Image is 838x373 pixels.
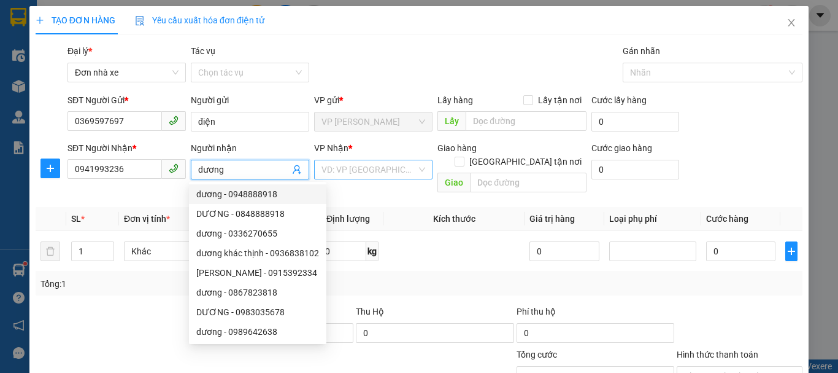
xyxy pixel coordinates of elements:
[786,246,797,256] span: plus
[706,214,748,224] span: Cước hàng
[189,322,326,342] div: dương - 0989642638
[189,224,326,243] div: dương - 0336270655
[8,12,60,63] img: logo
[591,160,679,179] input: Cước giao hàng
[36,15,115,25] span: TẠO ĐƠN HÀNG
[41,163,60,173] span: plus
[169,163,179,173] span: phone
[466,111,586,131] input: Dọc đường
[517,350,557,359] span: Tổng cước
[433,214,475,224] span: Kích thước
[437,173,470,192] span: Giao
[191,93,309,107] div: Người gửi
[517,305,674,323] div: Phí thu hộ
[196,325,319,339] div: dương - 0989642638
[677,350,758,359] label: Hình thức thanh toán
[67,93,186,107] div: SĐT Người Gửi
[135,15,264,25] span: Yêu cầu xuất hóa đơn điện tử
[71,214,81,224] span: SL
[604,207,701,231] th: Loại phụ phí
[52,90,68,99] span: tùng
[36,16,44,25] span: plus
[12,90,50,99] strong: Người gửi:
[134,42,214,51] strong: Hotline : 0889 23 23 23
[40,277,325,291] div: Tổng: 1
[470,173,586,192] input: Dọc đường
[366,241,379,261] span: kg
[135,16,145,26] img: icon
[189,263,326,283] div: Anh Dương - 0915392334
[314,143,348,153] span: VP Nhận
[437,111,466,131] span: Lấy
[189,243,326,263] div: dương khác thịnh - 0936838102
[40,241,60,261] button: delete
[591,143,652,153] label: Cước giao hàng
[196,187,319,201] div: dương - 0948888918
[196,305,319,319] div: DƯƠNG - 0983035678
[196,227,319,240] div: dương - 0336270655
[196,286,319,299] div: dương - 0867823818
[591,95,647,105] label: Cước lấy hàng
[189,302,326,322] div: DƯƠNG - 0983035678
[124,214,170,224] span: Đơn vị tính
[786,18,796,28] span: close
[785,241,798,261] button: plus
[169,116,179,125] span: phone
[189,283,326,302] div: dương - 0867823818
[189,184,326,204] div: dương - 0948888918
[356,307,384,316] span: Thu Hộ
[437,95,473,105] span: Lấy hàng
[50,71,157,84] span: Lasi House Linh Đam
[196,207,319,221] div: DƯƠNG - 0848888918
[292,165,302,175] span: user-add
[529,241,599,261] input: 0
[196,266,319,280] div: [PERSON_NAME] - 0915392334
[774,6,809,41] button: Close
[591,112,679,132] input: Cước lấy hàng
[191,46,215,56] label: Tác vụ
[120,55,148,65] span: Website
[623,46,660,56] label: Gán nhãn
[125,26,224,39] strong: PHIẾU GỬI HÀNG
[40,159,60,178] button: plus
[326,214,370,224] span: Định lượng
[533,93,586,107] span: Lấy tận nơi
[314,93,432,107] div: VP gửi
[67,46,92,56] span: Đại lý
[191,141,309,155] div: Người nhận
[196,246,319,260] div: dương khác thịnh - 0936838102
[13,71,157,84] span: VP gửi:
[189,204,326,224] div: DƯƠNG - 0848888918
[131,242,204,261] span: Khác
[75,63,179,82] span: Đơn nhà xe
[437,143,477,153] span: Giao hàng
[321,112,425,131] span: VP Linh Đàm
[120,53,228,65] strong: : [DOMAIN_NAME]
[91,11,258,24] strong: CÔNG TY TNHH VĨNH QUANG
[529,214,575,224] span: Giá trị hàng
[464,155,586,168] span: [GEOGRAPHIC_DATA] tận nơi
[67,141,186,155] div: SĐT Người Nhận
